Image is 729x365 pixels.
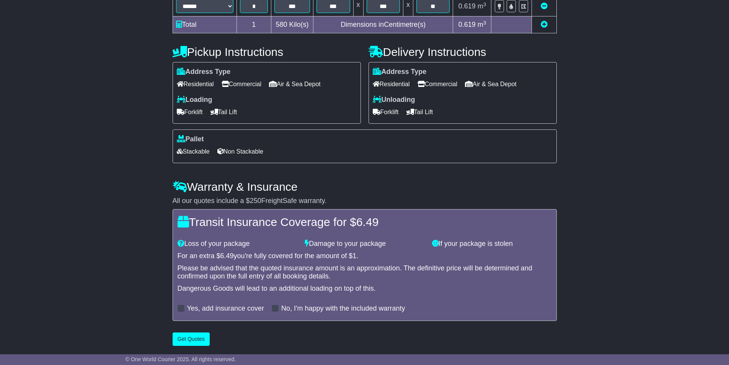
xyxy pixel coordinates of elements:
[222,78,261,90] span: Commercial
[418,78,457,90] span: Commercial
[271,16,313,33] td: Kilo(s)
[428,240,556,248] div: If your package is stolen
[178,252,552,260] div: For an extra $ you're fully covered for the amount of $ .
[465,78,517,90] span: Air & Sea Depot
[478,21,486,28] span: m
[187,304,264,313] label: Yes, add insurance cover
[276,21,287,28] span: 580
[356,216,378,228] span: 6.49
[178,285,552,293] div: Dangerous Goods will lead to an additional loading on top of this.
[173,197,557,205] div: All our quotes include a $ FreightSafe warranty.
[236,16,271,33] td: 1
[369,46,557,58] h4: Delivery Instructions
[178,264,552,281] div: Please be advised that the quoted insurance amount is an approximation. The definitive price will...
[406,106,433,118] span: Tail Lift
[177,106,203,118] span: Forklift
[177,68,231,76] label: Address Type
[210,106,237,118] span: Tail Lift
[301,240,428,248] div: Damage to your package
[483,20,486,26] sup: 3
[126,356,236,362] span: © One World Courier 2025. All rights reserved.
[173,180,557,193] h4: Warranty & Insurance
[458,2,476,10] span: 0.619
[373,106,399,118] span: Forklift
[177,78,214,90] span: Residential
[178,216,552,228] h4: Transit Insurance Coverage for $
[269,78,321,90] span: Air & Sea Depot
[250,197,261,205] span: 250
[217,146,263,157] span: Non Stackable
[373,68,427,76] label: Address Type
[483,2,486,7] sup: 3
[173,16,236,33] td: Total
[458,21,476,28] span: 0.619
[373,78,410,90] span: Residential
[281,304,405,313] label: No, I'm happy with the included warranty
[174,240,301,248] div: Loss of your package
[173,46,361,58] h4: Pickup Instructions
[173,332,210,346] button: Get Quotes
[541,21,548,28] a: Add new item
[177,135,204,144] label: Pallet
[177,96,212,104] label: Loading
[220,252,234,260] span: 6.49
[373,96,415,104] label: Unloading
[541,2,548,10] a: Remove this item
[352,252,356,260] span: 1
[478,2,486,10] span: m
[313,16,453,33] td: Dimensions in Centimetre(s)
[177,146,210,157] span: Stackable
